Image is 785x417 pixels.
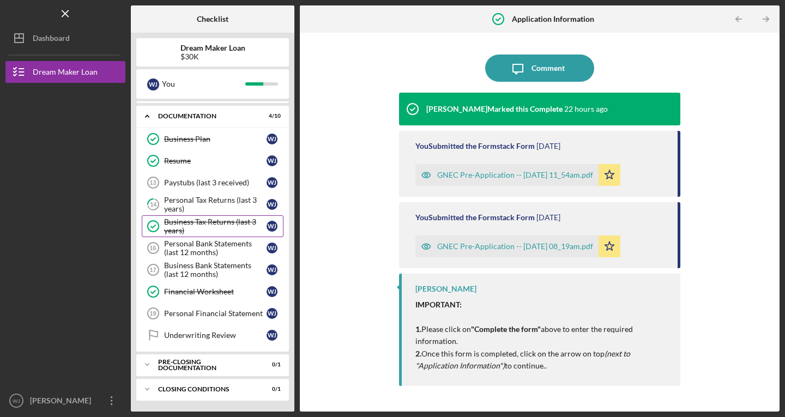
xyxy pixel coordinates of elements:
div: Personal Bank Statements (last 12 months) [164,239,267,257]
tspan: 14 [150,201,157,208]
strong: "Complete the form" [471,324,541,334]
a: Underwriting ReviewWJ [142,324,283,346]
div: [PERSON_NAME] Marked this Complete [426,105,563,113]
strong: 2. [415,349,421,358]
button: WJ[PERSON_NAME] [5,390,125,412]
time: 2025-08-12 20:35 [564,105,608,113]
div: GNEC Pre-Application -- [DATE] 08_19am.pdf [437,242,593,251]
div: Personal Tax Returns (last 3 years) [164,196,267,213]
button: GNEC Pre-Application -- [DATE] 11_54am.pdf [415,164,620,186]
div: You Submitted the Formstack Form [415,142,535,150]
tspan: 13 [149,179,156,186]
b: Checklist [197,15,228,23]
a: Business Tax Returns (last 3 years)WJ [142,215,283,237]
div: W J [267,308,277,319]
div: Business Plan [164,135,267,143]
button: Dashboard [5,27,125,49]
b: Dream Maker Loan [180,44,245,52]
div: W J [267,286,277,297]
tspan: 17 [149,267,156,273]
div: Dashboard [33,27,70,52]
div: Documentation [158,113,253,119]
div: 4 / 10 [261,113,281,119]
strong: 1. [415,324,421,334]
a: 13Paystubs (last 3 received)WJ [142,172,283,194]
tspan: 16 [149,245,156,251]
a: 19Personal Financial StatementWJ [142,303,283,324]
div: [PERSON_NAME] [415,285,476,293]
div: Financial Worksheet [164,287,267,296]
div: [PERSON_NAME] [27,390,98,414]
div: You [162,75,245,93]
div: You Submitted the Formstack Form [415,213,535,222]
div: Paystubs (last 3 received) [164,178,267,187]
div: W J [267,177,277,188]
a: Financial WorksheetWJ [142,281,283,303]
a: 14Personal Tax Returns (last 3 years)WJ [142,194,283,215]
button: Dream Maker Loan [5,61,125,83]
div: W J [267,243,277,253]
div: 0 / 1 [261,386,281,392]
div: Closing Conditions [158,386,253,392]
button: GNEC Pre-Application -- [DATE] 08_19am.pdf [415,235,620,257]
a: ResumeWJ [142,150,283,172]
div: W J [267,330,277,341]
div: Dream Maker Loan [33,61,98,86]
button: Comment [485,55,594,82]
div: Business Tax Returns (last 3 years) [164,217,267,235]
em: . [545,361,547,370]
p: Please click on above to enter the required information. [415,299,669,348]
time: 2025-08-12 15:54 [536,142,560,150]
div: W J [267,134,277,144]
div: Personal Financial Statement [164,309,267,318]
b: Application Information [512,15,594,23]
div: W J [267,221,277,232]
a: Business PlanWJ [142,128,283,150]
div: W J [267,155,277,166]
div: Resume [164,156,267,165]
div: W J [147,78,159,90]
a: 17Business Bank Statements (last 12 months)WJ [142,259,283,281]
tspan: 19 [149,310,156,317]
div: Underwriting Review [164,331,267,340]
div: GNEC Pre-Application -- [DATE] 11_54am.pdf [437,171,593,179]
div: Business Bank Statements (last 12 months) [164,261,267,279]
div: W J [267,199,277,210]
strong: IMPORTANT: [415,300,462,309]
div: $30K [180,52,245,61]
a: 16Personal Bank Statements (last 12 months)WJ [142,237,283,259]
div: 0 / 1 [261,361,281,368]
div: Pre-Closing Documentation [158,359,253,371]
text: WJ [13,398,20,404]
div: Comment [532,55,565,82]
div: W J [267,264,277,275]
time: 2025-08-12 12:19 [536,213,560,222]
p: Once this form is completed, click on the arrow on top to continue. [415,348,669,372]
